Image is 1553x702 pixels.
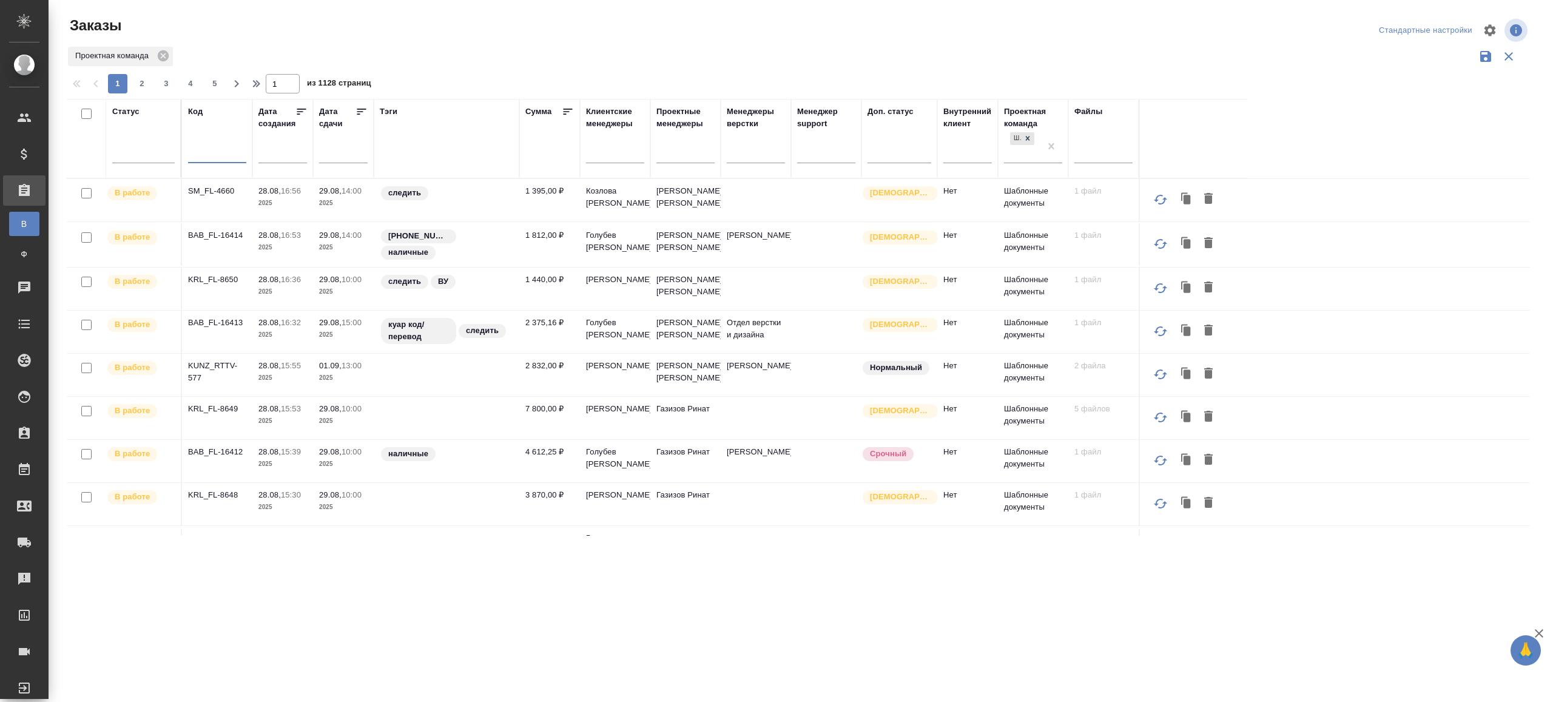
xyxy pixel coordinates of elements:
[281,490,301,499] p: 15:30
[258,415,307,427] p: 2025
[1010,132,1021,145] div: Шаблонные документы
[319,490,342,499] p: 29.08,
[727,106,785,130] div: Менеджеры верстки
[380,317,513,345] div: куар код/перевод, следить
[319,404,342,413] p: 29.08,
[998,440,1068,482] td: Шаблонные документы
[1146,185,1175,214] button: Обновить
[1146,403,1175,432] button: Обновить
[1074,317,1133,329] p: 1 файл
[342,447,362,456] p: 10:00
[181,78,200,90] span: 4
[258,286,307,298] p: 2025
[258,404,281,413] p: 28.08,
[1146,229,1175,258] button: Обновить
[388,246,428,258] p: наличные
[342,275,362,284] p: 10:00
[1376,21,1475,40] div: split button
[943,360,992,372] p: Нет
[870,187,931,199] p: [DEMOGRAPHIC_DATA]
[650,268,721,310] td: [PERSON_NAME] [PERSON_NAME]
[258,318,281,327] p: 28.08,
[580,311,650,353] td: Голубев [PERSON_NAME]
[1198,277,1219,300] button: Удалить
[157,74,176,93] button: 3
[388,319,449,343] p: куар код/перевод
[870,275,931,288] p: [DEMOGRAPHIC_DATA]
[319,241,368,254] p: 2025
[188,317,246,329] p: BAB_FL-16413
[258,197,307,209] p: 2025
[106,403,175,419] div: Выставляет ПМ после принятия заказа от КМа
[319,286,368,298] p: 2025
[115,491,150,503] p: В работе
[258,361,281,370] p: 28.08,
[867,106,914,118] div: Доп. статус
[106,489,175,505] div: Выставляет ПМ после принятия заказа от КМа
[188,274,246,286] p: KRL_FL-8650
[943,489,992,501] p: Нет
[188,106,203,118] div: Код
[106,535,175,552] div: Выставляет ПМ после принятия заказа от КМа
[519,268,580,310] td: 1 440,00 ₽
[650,223,721,266] td: [PERSON_NAME] [PERSON_NAME]
[580,397,650,439] td: [PERSON_NAME]
[525,106,551,118] div: Сумма
[106,317,175,333] div: Выставляет ПМ после принятия заказа от КМа
[258,372,307,384] p: 2025
[281,404,301,413] p: 15:53
[1074,535,1133,547] p: 3 файла
[943,446,992,458] p: Нет
[319,458,368,470] p: 2025
[519,483,580,525] td: 3 870,00 ₽
[1009,131,1036,146] div: Шаблонные документы
[307,76,371,93] span: из 1128 страниц
[380,274,513,290] div: следить, ВУ
[1074,274,1133,286] p: 1 файл
[1198,449,1219,472] button: Удалить
[380,446,513,462] div: наличные
[281,275,301,284] p: 16:36
[342,490,362,499] p: 10:00
[157,78,176,90] span: 3
[388,230,449,242] p: [PHONE_NUMBER]
[258,458,307,470] p: 2025
[1504,19,1530,42] span: Посмотреть информацию
[1074,446,1133,458] p: 1 файл
[998,397,1068,439] td: Шаблонные документы
[388,275,421,288] p: следить
[727,229,785,241] p: [PERSON_NAME]
[998,529,1068,572] td: Шаблонные документы
[188,360,246,384] p: KUNZ_RTTV-577
[943,403,992,415] p: Нет
[580,440,650,482] td: Голубев [PERSON_NAME]
[1175,406,1198,429] button: Клонировать
[380,106,397,118] div: Тэги
[861,446,931,462] div: Выставляется автоматически, если на указанный объем услуг необходимо больше времени в стандартном...
[861,360,931,376] div: Статус по умолчанию для стандартных заказов
[943,535,992,547] p: Нет
[319,186,342,195] p: 29.08,
[998,223,1068,266] td: Шаблонные документы
[115,448,150,460] p: В работе
[1146,535,1175,564] button: Обновить
[258,329,307,341] p: 2025
[650,311,721,353] td: [PERSON_NAME] [PERSON_NAME]
[870,491,931,503] p: [DEMOGRAPHIC_DATA]
[861,535,931,552] div: Выставляется автоматически для первых 3 заказов нового контактного лица. Особое внимание
[106,229,175,246] div: Выставляет ПМ после принятия заказа от КМа
[519,179,580,221] td: 1 395,00 ₽
[519,354,580,396] td: 2 832,00 ₽
[258,106,295,130] div: Дата создания
[188,403,246,415] p: KRL_FL-8649
[998,268,1068,310] td: Шаблонные документы
[1511,635,1541,666] button: 🙏
[580,268,650,310] td: [PERSON_NAME]
[650,483,721,525] td: Газизов Ринат
[1074,229,1133,241] p: 1 файл
[998,311,1068,353] td: Шаблонные документы
[727,446,785,458] p: [PERSON_NAME]
[106,360,175,376] div: Выставляет ПМ после принятия заказа от КМа
[861,489,931,505] div: Выставляется автоматически для первых 3 заказов нового контактного лица. Особое внимание
[258,231,281,240] p: 28.08,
